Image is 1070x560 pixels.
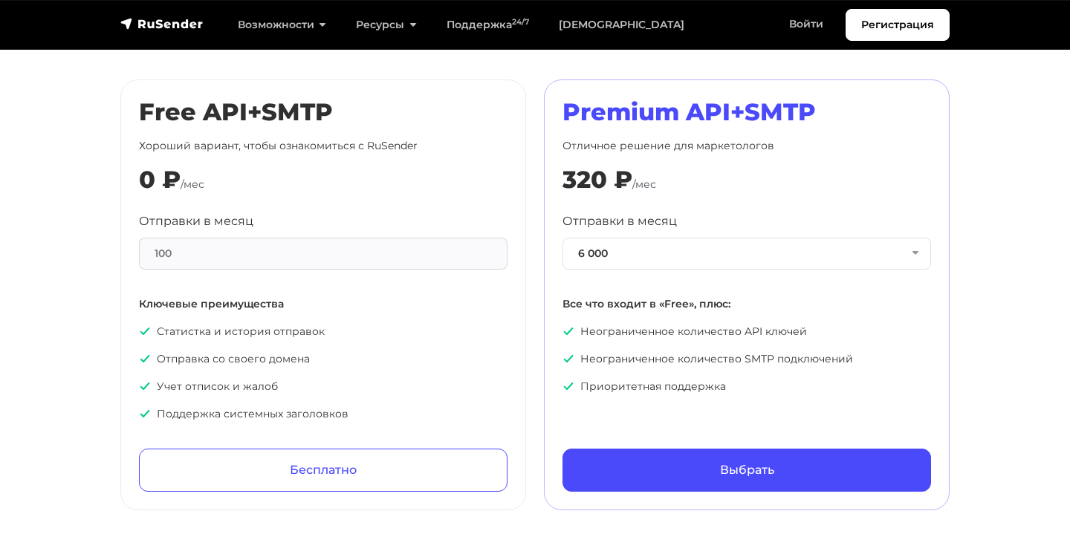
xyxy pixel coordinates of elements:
p: Все что входит в «Free», плюс: [562,296,931,312]
p: Хороший вариант, чтобы ознакомиться с RuSender [139,138,508,154]
label: Отправки в месяц [562,212,677,230]
p: Приоритетная поддержка [562,379,931,394]
p: Поддержка системных заголовков [139,406,508,422]
div: 0 ₽ [139,166,181,194]
span: /мес [632,178,656,191]
a: Войти [774,9,838,39]
a: Ресурсы [341,10,431,40]
p: Ключевые преимущества [139,296,508,312]
img: icon-ok.svg [562,380,574,392]
img: icon-ok.svg [139,325,151,337]
a: Поддержка24/7 [432,10,544,40]
span: /мес [181,178,204,191]
p: Учет отписок и жалоб [139,379,508,394]
p: Статистка и история отправок [139,324,508,339]
h2: Free API+SMTP [139,98,508,126]
sup: 24/7 [512,17,529,27]
img: icon-ok.svg [139,408,151,420]
a: Возможности [223,10,341,40]
img: icon-ok.svg [562,325,574,337]
img: RuSender [120,16,204,31]
img: icon-ok.svg [139,380,151,392]
h2: Premium API+SMTP [562,98,931,126]
p: Отличное решение для маркетологов [562,138,931,154]
button: 6 000 [562,238,931,270]
a: Бесплатно [139,449,508,492]
a: Регистрация [846,9,950,41]
p: Неограниченное количество SMTP подключений [562,351,931,367]
img: icon-ok.svg [562,353,574,365]
img: icon-ok.svg [139,353,151,365]
p: Отправка со своего домена [139,351,508,367]
a: Выбрать [562,449,931,492]
p: Неограниченное количество API ключей [562,324,931,339]
div: 320 ₽ [562,166,632,194]
a: [DEMOGRAPHIC_DATA] [544,10,699,40]
label: Отправки в месяц [139,212,253,230]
